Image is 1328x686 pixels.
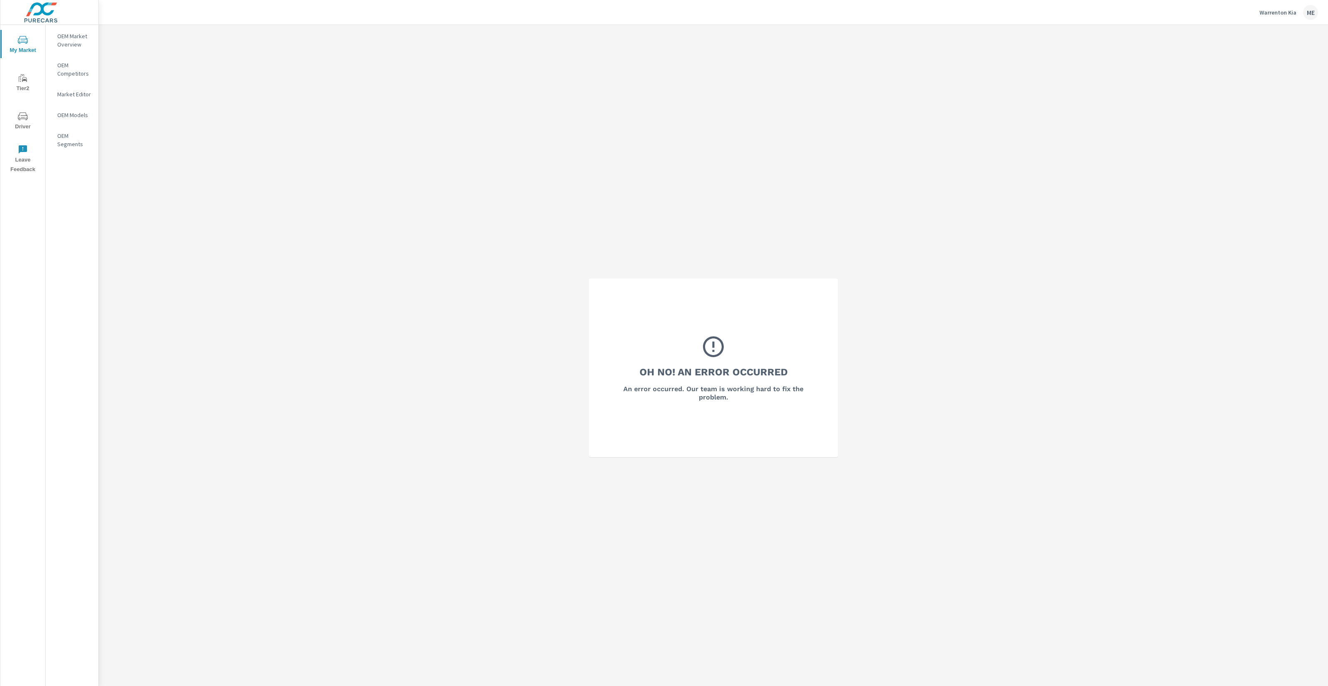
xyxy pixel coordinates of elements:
[46,88,98,100] div: Market Editor
[640,365,788,379] h3: Oh No! An Error Occurred
[57,32,92,49] p: OEM Market Overview
[3,111,43,132] span: Driver
[1260,9,1296,16] p: Warrenton Kia
[46,130,98,150] div: OEM Segments
[57,61,92,78] p: OEM Competitors
[0,25,45,178] div: nav menu
[1303,5,1318,20] div: ME
[46,30,98,51] div: OEM Market Overview
[46,59,98,80] div: OEM Competitors
[611,385,815,402] h6: An error occurred. Our team is working hard to fix the problem.
[57,132,92,148] p: OEM Segments
[46,109,98,121] div: OEM Models
[3,35,43,55] span: My Market
[3,145,43,174] span: Leave Feedback
[57,111,92,119] p: OEM Models
[57,90,92,98] p: Market Editor
[3,73,43,93] span: Tier2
